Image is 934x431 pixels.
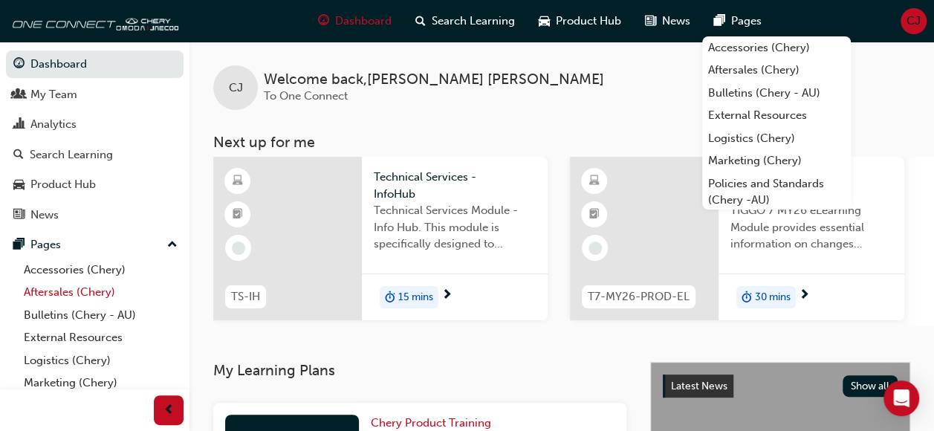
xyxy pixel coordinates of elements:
[30,207,59,224] div: News
[264,71,604,88] span: Welcome back , [PERSON_NAME] [PERSON_NAME]
[662,13,690,30] span: News
[189,134,934,151] h3: Next up for me
[527,6,633,36] a: car-iconProduct Hub
[702,36,851,59] a: Accessories (Chery)
[213,362,626,379] h3: My Learning Plans
[167,236,178,255] span: up-icon
[588,288,690,305] span: T7-MY26-PROD-EL
[6,201,184,229] a: News
[374,169,536,202] span: Technical Services - InfoHub
[702,6,774,36] a: pages-iconPages
[645,12,656,30] span: news-icon
[30,146,113,163] div: Search Learning
[13,88,25,102] span: people-icon
[6,141,184,169] a: Search Learning
[264,89,348,103] span: To One Connect
[702,172,851,212] a: Policies and Standards (Chery -AU)
[213,157,548,320] a: TS-IHTechnical Services - InfoHubTechnical Services Module - Info Hub. This module is specificall...
[13,58,25,71] span: guage-icon
[663,375,898,398] a: Latest NewsShow all
[441,289,453,302] span: next-icon
[231,288,260,305] span: TS-IH
[318,12,329,30] span: guage-icon
[539,12,550,30] span: car-icon
[731,13,762,30] span: Pages
[755,289,791,306] span: 30 mins
[233,172,243,191] span: learningResourceType_ELEARNING-icon
[6,81,184,108] a: My Team
[18,304,184,327] a: Bulletins (Chery - AU)
[570,157,904,320] a: T7-MY26-PROD-ELTIGGO 7 MY26 - ProductTIGGO 7 MY26 eLearning Module provides essential information...
[30,116,77,133] div: Analytics
[556,13,621,30] span: Product Hub
[18,281,184,304] a: Aftersales (Chery)
[6,171,184,198] a: Product Hub
[6,231,184,259] button: Pages
[702,82,851,105] a: Bulletins (Chery - AU)
[671,380,727,392] span: Latest News
[415,12,426,30] span: search-icon
[843,375,898,397] button: Show all
[883,380,919,416] div: Open Intercom Messenger
[403,6,527,36] a: search-iconSearch Learning
[163,401,175,420] span: prev-icon
[588,242,602,255] span: learningRecordVerb_NONE-icon
[13,239,25,252] span: pages-icon
[702,59,851,82] a: Aftersales (Chery)
[901,8,927,34] button: CJ
[229,80,243,97] span: CJ
[730,202,892,253] span: TIGGO 7 MY26 eLearning Module provides essential information on changes introduced with the new M...
[13,178,25,192] span: car-icon
[232,242,245,255] span: learningRecordVerb_NONE-icon
[6,111,184,138] a: Analytics
[702,127,851,150] a: Logistics (Chery)
[589,205,600,224] span: booktick-icon
[633,6,702,36] a: news-iconNews
[233,205,243,224] span: booktick-icon
[18,326,184,349] a: External Resources
[374,202,536,253] span: Technical Services Module - Info Hub. This module is specifically designed to address the require...
[702,104,851,127] a: External Resources
[13,118,25,132] span: chart-icon
[13,149,24,162] span: search-icon
[371,416,491,430] span: Chery Product Training
[742,288,752,307] span: duration-icon
[30,176,96,193] div: Product Hub
[18,259,184,282] a: Accessories (Chery)
[18,372,184,395] a: Marketing (Chery)
[398,289,433,306] span: 15 mins
[18,349,184,372] a: Logistics (Chery)
[7,6,178,36] img: oneconnect
[6,48,184,231] button: DashboardMy TeamAnalyticsSearch LearningProduct HubNews
[702,149,851,172] a: Marketing (Chery)
[306,6,403,36] a: guage-iconDashboard
[714,12,725,30] span: pages-icon
[385,288,395,307] span: duration-icon
[589,172,600,191] span: learningResourceType_ELEARNING-icon
[335,13,392,30] span: Dashboard
[30,236,61,253] div: Pages
[799,289,810,302] span: next-icon
[13,209,25,222] span: news-icon
[6,51,184,78] a: Dashboard
[432,13,515,30] span: Search Learning
[30,86,77,103] div: My Team
[907,13,921,30] span: CJ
